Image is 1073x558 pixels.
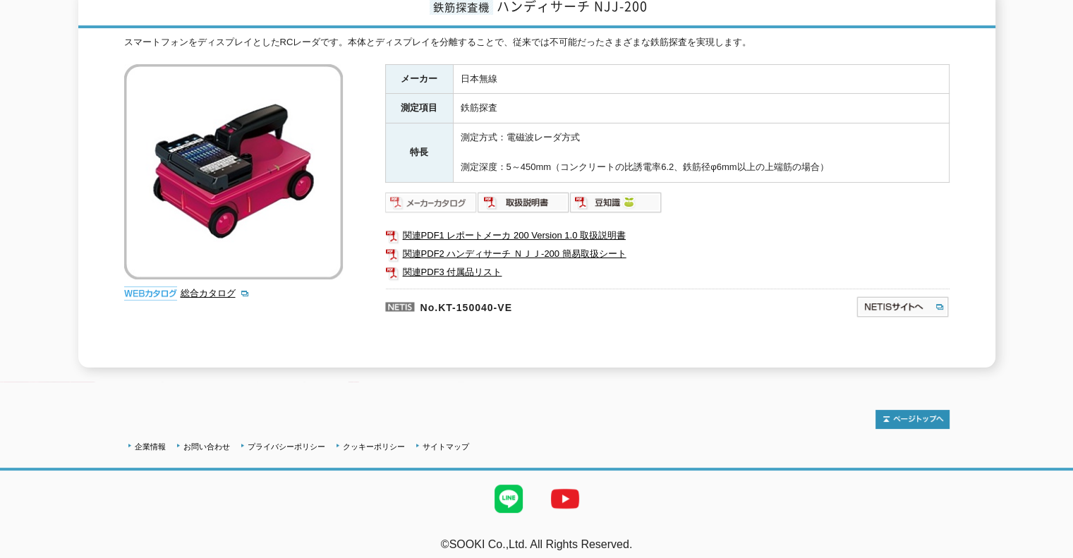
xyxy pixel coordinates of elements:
[124,64,343,279] img: ハンディサーチ NJJ-200
[423,442,469,451] a: サイトマップ
[385,263,950,281] a: 関連PDF3 付属品リスト
[385,123,453,182] th: 特長
[385,191,478,214] img: メーカーカタログ
[480,471,537,527] img: LINE
[385,289,720,322] p: No.KT-150040-VE
[183,442,230,451] a: お問い合わせ
[135,442,166,451] a: 企業情報
[343,442,405,451] a: クッキーポリシー
[537,471,593,527] img: YouTube
[181,288,250,298] a: 総合カタログ
[385,64,453,94] th: メーカー
[385,226,950,245] a: 関連PDF1 レポートメーカ 200 Version 1.0 取扱説明書
[875,410,950,429] img: トップページへ
[124,286,177,301] img: webカタログ
[385,94,453,123] th: 測定項目
[856,296,950,318] img: NETISサイトへ
[478,200,570,211] a: 取扱説明書
[385,200,478,211] a: メーカーカタログ
[478,191,570,214] img: 取扱説明書
[453,123,949,182] td: 測定方式：電磁波レーダ方式 測定深度：5～450mm（コンクリートの比誘電率6.2、鉄筋径φ6mm以上の上端筋の場合）
[248,442,325,451] a: プライバシーポリシー
[453,94,949,123] td: 鉄筋探査
[385,245,950,263] a: 関連PDF2 ハンディサーチ ＮＪＪ-200 簡易取扱シート
[570,200,662,211] a: 豆知識
[570,191,662,214] img: 豆知識
[124,35,950,50] div: スマートフォンをディスプレイとしたRCレーダです。本体とディスプレイを分離することで、従来では不可能だったさまざまな鉄筋探査を実現します。
[453,64,949,94] td: 日本無線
